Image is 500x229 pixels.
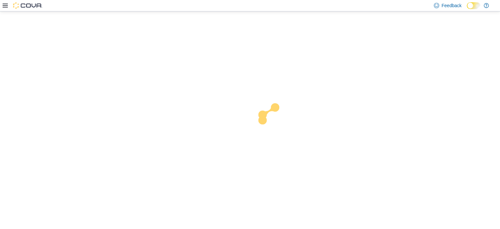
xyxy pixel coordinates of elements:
[467,2,480,9] input: Dark Mode
[442,2,462,9] span: Feedback
[250,98,299,147] img: cova-loader
[13,2,42,9] img: Cova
